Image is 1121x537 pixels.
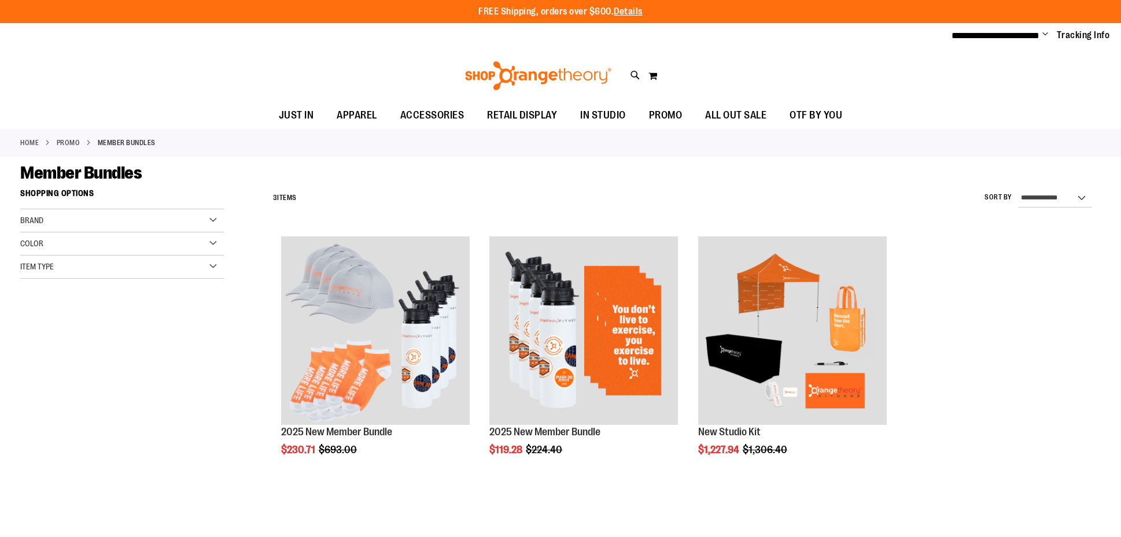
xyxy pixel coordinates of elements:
[20,138,39,148] a: Home
[705,102,766,128] span: ALL OUT SALE
[20,216,43,225] span: Brand
[281,236,470,425] img: 2025 New Member Bundle
[489,236,678,425] img: 2025 New Member Bundle
[281,426,392,438] a: 2025 New Member Bundle
[489,444,524,455] span: $119.28
[478,5,643,18] p: FREE Shipping, orders over $600.
[484,231,684,485] div: product
[489,236,678,427] a: 2025 New Member Bundle
[1057,29,1110,42] a: Tracking Info
[790,102,842,128] span: OTF BY YOU
[319,444,359,455] span: $693.00
[275,231,475,485] div: product
[273,194,278,202] span: 3
[580,102,626,128] span: IN STUDIO
[614,6,643,17] a: Details
[279,102,314,128] span: JUST IN
[463,61,613,90] img: Shop Orangetheory
[698,236,887,427] a: New Studio Kit
[984,192,1012,202] label: Sort By
[20,262,54,271] span: Item Type
[337,102,377,128] span: APPAREL
[400,102,464,128] span: ACCESSORIES
[20,239,43,248] span: Color
[57,138,80,148] a: PROMO
[273,189,297,207] h2: Items
[698,426,761,438] a: New Studio Kit
[98,138,156,148] strong: Member Bundles
[489,426,600,438] a: 2025 New Member Bundle
[1042,29,1048,41] button: Account menu
[649,102,683,128] span: PROMO
[698,236,887,425] img: New Studio Kit
[281,236,470,427] a: 2025 New Member Bundle
[20,183,224,209] strong: Shopping Options
[281,444,317,455] span: $230.71
[692,231,893,485] div: product
[526,444,564,455] span: $224.40
[20,163,142,183] span: Member Bundles
[487,102,557,128] span: RETAIL DISPLAY
[698,444,741,455] span: $1,227.94
[743,444,789,455] span: $1,306.40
